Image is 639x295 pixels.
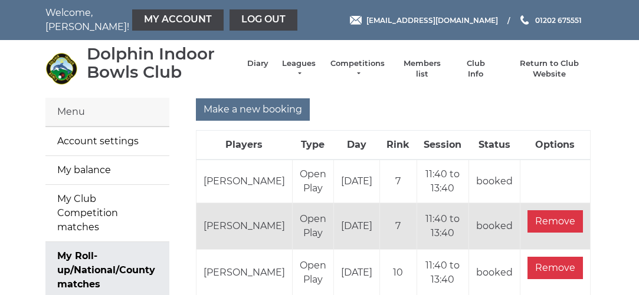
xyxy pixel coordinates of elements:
div: Dolphin Indoor Bowls Club [87,45,235,81]
td: 7 [379,203,417,249]
a: Phone us 01202 675551 [519,15,582,26]
td: [PERSON_NAME] [196,160,292,203]
a: Email [EMAIL_ADDRESS][DOMAIN_NAME] [350,15,498,26]
th: Players [196,130,292,160]
td: [PERSON_NAME] [196,203,292,249]
a: My balance [45,156,169,184]
a: My Club Competition matches [45,185,169,241]
th: Day [333,130,379,160]
th: Rink [379,130,417,160]
a: Return to Club Website [504,58,594,79]
img: Dolphin Indoor Bowls Club [45,52,78,85]
a: My Account [132,9,224,31]
a: Competitions [329,58,386,79]
td: booked [468,160,520,203]
th: Type [292,130,333,160]
a: Members list [398,58,447,79]
img: Phone us [520,15,529,25]
td: booked [468,203,520,249]
th: Status [468,130,520,160]
div: Menu [45,98,169,127]
input: Make a new booking [196,98,310,121]
td: Open Play [292,160,333,203]
th: Session [417,130,468,160]
a: Log out [230,9,297,31]
span: [EMAIL_ADDRESS][DOMAIN_NAME] [366,15,498,24]
td: [DATE] [333,203,379,249]
td: 7 [379,160,417,203]
span: 01202 675551 [535,15,582,24]
td: [DATE] [333,160,379,203]
td: 11:40 to 13:40 [417,203,468,249]
a: Account settings [45,127,169,155]
input: Remove [527,210,583,233]
img: Email [350,16,362,25]
a: Club Info [458,58,493,79]
th: Options [520,130,590,160]
input: Remove [527,257,583,279]
td: Open Play [292,203,333,249]
a: Leagues [280,58,317,79]
nav: Welcome, [PERSON_NAME]! [45,6,264,34]
a: Diary [247,58,268,69]
td: 11:40 to 13:40 [417,160,468,203]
